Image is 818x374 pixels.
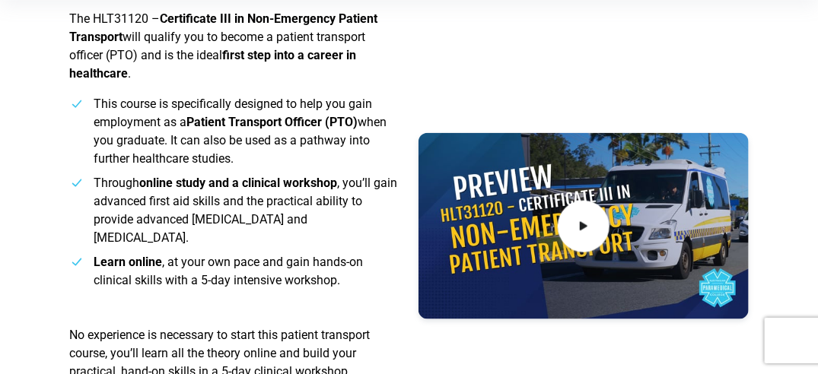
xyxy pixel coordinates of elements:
strong: Certificate III in Non-Emergency Patient Transport [69,11,377,44]
span: The HLT31120 – will qualify you to become a patient transport officer (PTO) and is the ideal . [69,11,377,81]
span: , at your own pace and gain hands-on clinical skills with a 5-day intensive workshop. [94,255,363,287]
span: Through , you’ll gain advanced first aid skills and the practical ability to provide advanced [ME... [94,176,397,245]
strong: Patient Transport Officer (PTO) [186,115,358,129]
strong: online study and a clinical workshop [139,176,337,190]
span: This course is specifically designed to help you gain employment as a when you graduate. It can a... [94,97,387,166]
strong: Learn online [94,255,162,269]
